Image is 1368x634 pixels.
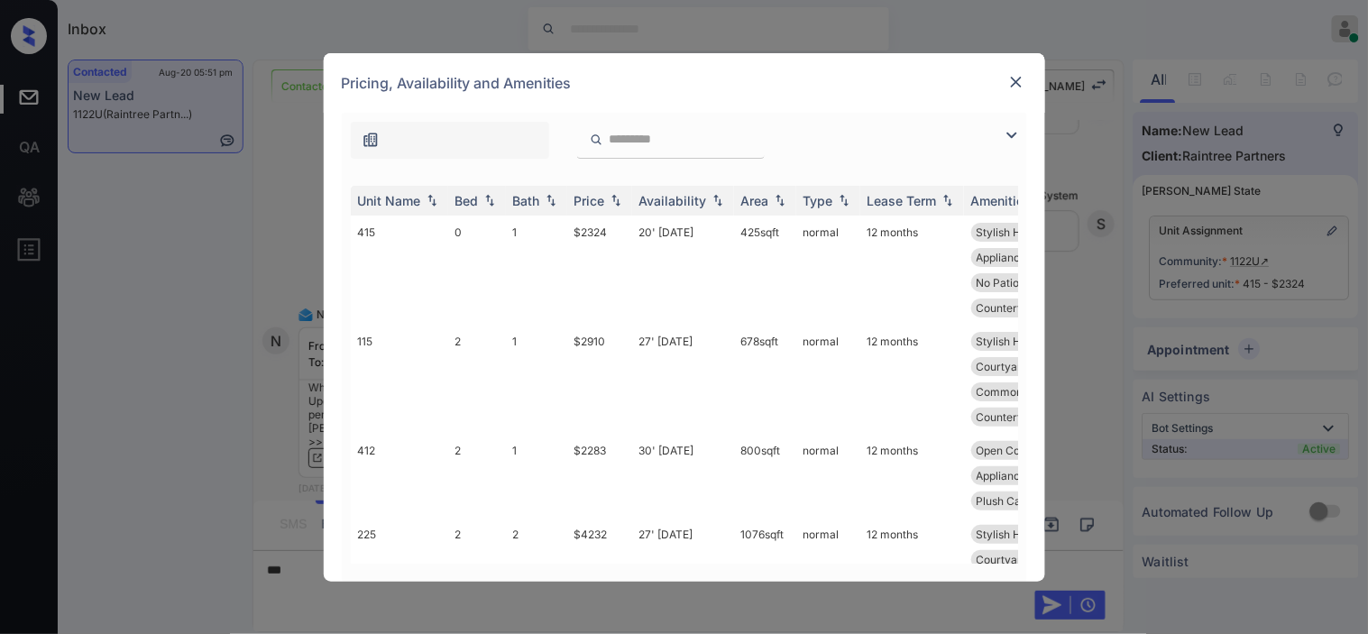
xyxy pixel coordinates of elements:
img: sorting [939,194,957,207]
span: Appliance Packa... [977,251,1070,264]
td: 12 months [860,216,964,325]
img: icon-zuma [1001,124,1023,146]
td: $2910 [567,325,632,434]
span: Plush Carpeting... [977,494,1066,508]
span: Stylish Hardwar... [977,528,1066,541]
td: 425 sqft [734,216,796,325]
img: sorting [709,194,727,207]
td: 2 [448,325,506,434]
div: Type [803,193,833,208]
div: Area [741,193,769,208]
td: 800 sqft [734,434,796,518]
span: Common Area Pla... [977,385,1078,399]
img: sorting [771,194,789,207]
div: Lease Term [868,193,937,208]
td: 0 [448,216,506,325]
td: 115 [351,325,448,434]
span: Courtyard View [977,553,1057,566]
td: 415 [351,216,448,325]
div: Unit Name [358,193,421,208]
span: Open Concept [977,444,1050,457]
span: Appliance Packa... [977,469,1070,482]
span: No Patio or [MEDICAL_DATA]... [977,276,1133,289]
span: Stylish Hardwar... [977,225,1066,239]
td: 678 sqft [734,325,796,434]
span: Countertops - Q... [977,410,1066,424]
td: 27' [DATE] [632,325,734,434]
img: sorting [835,194,853,207]
img: icon-zuma [590,132,603,148]
span: Countertops - Q... [977,301,1066,315]
span: Courtyard View [977,360,1057,373]
td: 12 months [860,434,964,518]
td: 12 months [860,325,964,434]
td: 2 [448,434,506,518]
td: 1 [506,216,567,325]
td: $2324 [567,216,632,325]
span: Stylish Hardwar... [977,335,1066,348]
img: sorting [481,194,499,207]
td: 1 [506,434,567,518]
td: 412 [351,434,448,518]
img: sorting [607,194,625,207]
td: 30' [DATE] [632,434,734,518]
td: normal [796,216,860,325]
td: normal [796,325,860,434]
td: 1 [506,325,567,434]
div: Bath [513,193,540,208]
img: icon-zuma [362,131,380,149]
td: $2283 [567,434,632,518]
div: Pricing, Availability and Amenities [324,53,1045,113]
div: Price [574,193,605,208]
img: sorting [423,194,441,207]
div: Amenities [971,193,1032,208]
div: Availability [639,193,707,208]
td: normal [796,434,860,518]
div: Bed [455,193,479,208]
img: close [1007,73,1025,91]
td: 20' [DATE] [632,216,734,325]
img: sorting [542,194,560,207]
